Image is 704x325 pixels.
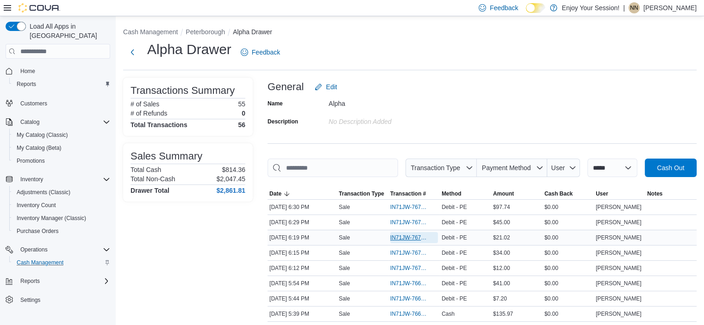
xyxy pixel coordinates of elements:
div: $0.00 [542,232,594,243]
span: Transaction Type [339,190,384,197]
span: Inventory [20,176,43,183]
h6: Total Cash [131,166,161,173]
span: Amount [493,190,514,197]
span: $45.00 [493,219,510,226]
span: [PERSON_NAME] [596,219,642,226]
button: Catalog [2,116,114,129]
span: Transaction # [390,190,426,197]
span: Payment Method [482,164,531,172]
button: Cash Back [542,188,594,199]
button: IN71JW-7670215 [390,202,438,213]
button: IN71JW-7670117 [390,247,438,258]
span: Reports [17,276,110,287]
nav: An example of EuiBreadcrumbs [123,27,697,38]
div: No Description added [329,114,453,125]
span: Debit - PE [442,203,467,211]
span: Inventory [17,174,110,185]
div: $0.00 [542,293,594,304]
h6: Total Non-Cash [131,175,175,183]
button: My Catalog (Beta) [9,141,114,154]
div: Nijil Narayanan [629,2,640,13]
span: NN [630,2,638,13]
a: Home [17,66,39,77]
p: 0 [242,110,245,117]
button: Adjustments (Classic) [9,186,114,199]
a: Purchase Orders [13,226,62,237]
button: Transaction Type [405,159,477,177]
p: $2,047.45 [217,175,245,183]
span: Inventory Count [13,200,110,211]
label: Description [268,118,298,125]
p: [PERSON_NAME] [643,2,697,13]
span: My Catalog (Beta) [13,142,110,153]
span: [PERSON_NAME] [596,310,642,318]
label: Name [268,100,283,107]
div: Alpha [329,96,453,107]
p: 55 [238,100,245,108]
span: Adjustments (Classic) [17,189,70,196]
button: Cash Management [9,256,114,269]
span: Feedback [490,3,518,12]
span: Cash Back [544,190,573,197]
span: Reports [17,80,36,88]
span: [PERSON_NAME] [596,264,642,272]
div: [DATE] 6:12 PM [268,263,337,274]
h6: # of Refunds [131,110,167,117]
span: $7.20 [493,295,507,302]
span: Date [269,190,281,197]
input: Dark Mode [526,3,545,13]
button: My Catalog (Classic) [9,129,114,141]
span: Operations [17,244,110,255]
span: Inventory Manager (Classic) [13,213,110,224]
button: Reports [9,78,114,91]
h4: 56 [238,121,245,129]
div: $0.00 [542,247,594,258]
button: Operations [17,244,51,255]
span: Cash Management [17,259,63,266]
span: Customers [17,97,110,109]
span: Settings [20,296,40,304]
span: My Catalog (Classic) [17,131,68,139]
span: IN71JW-7669988 [390,280,429,287]
button: IN71JW-7670088 [390,263,438,274]
button: IN71JW-7669930 [390,293,438,304]
h4: $2,861.81 [217,187,245,194]
span: IN71JW-7670206 [390,219,429,226]
span: $12.00 [493,264,510,272]
button: IN71JW-7670206 [390,217,438,228]
div: [DATE] 5:44 PM [268,293,337,304]
span: Transaction Type [411,164,460,172]
div: [DATE] 6:19 PM [268,232,337,243]
button: Notes [645,188,697,199]
span: IN71JW-7670117 [390,249,429,257]
p: Sale [339,264,350,272]
button: User [547,159,580,177]
span: Debit - PE [442,264,467,272]
span: Home [17,65,110,77]
span: Inventory Manager (Classic) [17,215,86,222]
span: [PERSON_NAME] [596,234,642,241]
div: [DATE] 6:30 PM [268,202,337,213]
span: IN71JW-7670088 [390,264,429,272]
span: Catalog [17,117,110,128]
span: Debit - PE [442,234,467,241]
span: My Catalog (Beta) [17,144,62,152]
a: Promotions [13,155,49,166]
div: [DATE] 6:29 PM [268,217,337,228]
div: [DATE] 6:15 PM [268,247,337,258]
span: Cash Management [13,257,110,268]
span: Load All Apps in [GEOGRAPHIC_DATA] [26,22,110,40]
p: | [623,2,625,13]
button: Purchase Orders [9,225,114,238]
a: Customers [17,98,51,109]
h3: Sales Summary [131,151,202,162]
button: Transaction # [388,188,440,199]
button: Amount [491,188,542,199]
a: Adjustments (Classic) [13,187,74,198]
button: Transaction Type [337,188,388,199]
span: User [596,190,608,197]
a: Reports [13,79,40,90]
span: Purchase Orders [13,226,110,237]
span: $97.74 [493,203,510,211]
button: Reports [2,275,114,288]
